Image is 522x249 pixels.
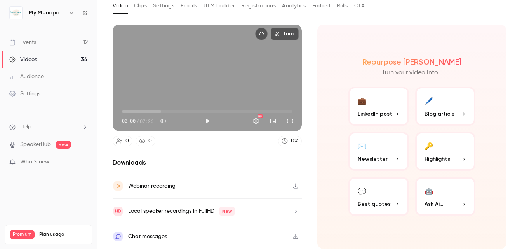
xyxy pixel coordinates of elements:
[148,137,152,145] div: 0
[136,117,139,124] span: /
[425,110,455,118] span: Blog article
[10,7,22,19] img: My Menopause Centre
[128,207,235,216] div: Local speaker recordings in FullHD
[265,113,281,129] button: Turn on miniplayer
[258,114,263,118] div: HD
[20,123,31,131] span: Help
[128,181,176,191] div: Webinar recording
[382,68,442,77] p: Turn your video into...
[358,140,366,152] div: ✉️
[9,90,40,98] div: Settings
[128,232,167,241] div: Chat messages
[9,123,88,131] li: help-dropdown-opener
[113,158,302,167] h2: Downloads
[425,140,433,152] div: 🔑
[56,141,71,149] span: new
[282,113,298,129] button: Full screen
[362,57,461,67] h2: Repurpose [PERSON_NAME]
[20,158,49,166] span: What's new
[10,230,35,239] span: Premium
[78,159,88,166] iframe: Noticeable Trigger
[248,113,264,129] button: Settings
[291,137,298,145] div: 0 %
[255,28,268,40] button: Embed video
[122,117,136,124] span: 00:00
[219,207,235,216] span: New
[155,113,171,129] button: Mute
[113,136,132,146] a: 0
[20,140,51,149] a: SpeakerHub
[136,136,155,146] a: 0
[358,95,366,107] div: 💼
[425,200,443,208] span: Ask Ai...
[278,136,302,146] a: 0%
[125,137,129,145] div: 0
[39,231,87,238] span: Plan usage
[358,185,366,197] div: 💬
[29,9,65,17] h6: My Menopause Centre
[415,177,476,216] button: 🤖Ask Ai...
[425,185,433,197] div: 🤖
[200,113,215,129] button: Play
[348,132,409,171] button: ✉️Newsletter
[425,155,450,163] span: Highlights
[415,87,476,126] button: 🖊️Blog article
[9,56,37,63] div: Videos
[140,117,153,124] span: 07:26
[415,132,476,171] button: 🔑Highlights
[9,73,44,81] div: Audience
[348,87,409,126] button: 💼LinkedIn post
[271,28,299,40] button: Trim
[425,95,433,107] div: 🖊️
[9,39,36,46] div: Events
[358,200,391,208] span: Best quotes
[348,177,409,216] button: 💬Best quotes
[122,117,153,124] div: 00:00
[358,110,392,118] span: LinkedIn post
[358,155,388,163] span: Newsletter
